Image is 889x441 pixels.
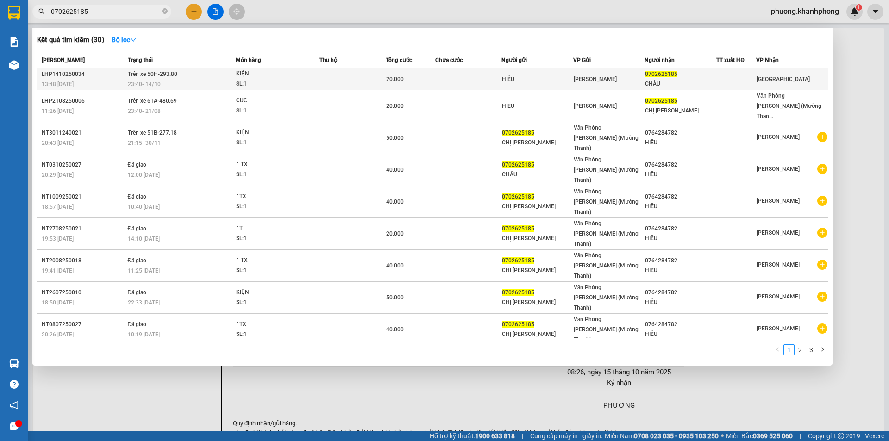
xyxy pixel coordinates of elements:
span: 22:33 [DATE] [128,299,160,306]
div: 0764284782 [645,160,716,170]
div: NT2008250018 [42,256,125,266]
div: SL: 1 [236,79,306,89]
div: 0764284782 [645,288,716,298]
span: 20:29 [DATE] [42,172,74,178]
span: plus-circle [817,132,827,142]
span: VP Gửi [573,57,591,63]
div: 0764284782 [645,224,716,234]
li: Previous Page [772,344,783,355]
span: 0702625185 [502,130,534,136]
span: [PERSON_NAME] [757,325,800,332]
div: SL: 1 [236,138,306,148]
button: Bộ lọcdown [104,32,144,47]
h3: Kết quả tìm kiếm ( 30 ) [37,35,104,45]
div: SL: 1 [236,329,306,340]
div: 0764284782 [645,256,716,266]
a: 2 [795,345,805,355]
button: left [772,344,783,355]
span: 0702625185 [502,161,534,168]
span: [PERSON_NAME] [42,57,85,63]
span: [PERSON_NAME] [757,166,800,172]
span: Đã giao [128,289,147,296]
div: NT0310250027 [42,160,125,170]
span: 40.000 [386,199,404,205]
span: left [775,347,781,352]
span: 12:00 [DATE] [128,172,160,178]
div: HIEU [502,101,573,111]
div: SL: 1 [236,266,306,276]
span: 0702625185 [502,257,534,264]
li: Next Page [817,344,828,355]
li: 2 [795,344,806,355]
li: 1 [783,344,795,355]
span: plus-circle [817,164,827,174]
span: Thu hộ [319,57,337,63]
div: 1T [236,224,306,234]
span: plus-circle [817,196,827,206]
span: Trạng thái [128,57,153,63]
b: [PERSON_NAME] [12,60,52,103]
a: 1 [784,345,794,355]
span: 40.000 [386,167,404,173]
div: NT0807250027 [42,320,125,329]
span: 13:48 [DATE] [42,81,74,87]
span: [PERSON_NAME] [574,76,617,82]
div: HIẾU [645,202,716,211]
span: 50.000 [386,135,404,141]
span: Văn Phòng [PERSON_NAME] (Mường Thanh) [574,284,639,311]
span: [PERSON_NAME] [757,230,800,236]
span: 19:41 [DATE] [42,267,74,274]
span: 23:40 - 14/10 [128,81,161,87]
span: 40.000 [386,326,404,333]
span: 0702625185 [502,193,534,200]
div: CHÂU [502,170,573,180]
span: Đã giao [128,257,147,264]
div: 0764284782 [645,128,716,138]
span: 11:26 [DATE] [42,108,74,114]
div: LHP1410250034 [42,69,125,79]
span: Văn Phòng [PERSON_NAME] (Mường Thanh) [574,188,639,215]
span: 14:10 [DATE] [128,236,160,242]
span: Văn Phòng [PERSON_NAME] (Mường Than... [757,93,821,119]
span: down [130,37,137,43]
li: (c) 2017 [78,44,127,56]
div: 0764284782 [645,320,716,329]
img: logo-vxr [8,6,20,20]
div: CHỊ [PERSON_NAME] [502,329,573,339]
img: warehouse-icon [9,60,19,70]
span: search [38,8,45,15]
span: [PERSON_NAME] [574,103,617,109]
img: logo.jpg [100,12,123,34]
span: [PERSON_NAME] [757,134,800,140]
span: 10:19 [DATE] [128,331,160,338]
span: [PERSON_NAME] [757,293,800,300]
span: Đã giao [128,161,147,168]
div: HIẾU [645,234,716,243]
div: SL: 1 [236,202,306,212]
span: 10:40 [DATE] [128,204,160,210]
div: CHỊ [PERSON_NAME] [502,138,573,148]
span: Đã giao [128,321,147,328]
div: CUC [236,96,306,106]
img: logo.jpg [12,12,58,58]
div: NT2607250010 [42,288,125,298]
div: CHỊ [PERSON_NAME] [502,234,573,243]
span: right [820,347,825,352]
span: Trên xe 61A-480.69 [128,98,177,104]
div: KIỆN [236,287,306,298]
span: 0702625185 [645,98,677,104]
div: 0764284782 [645,192,716,202]
img: warehouse-icon [9,359,19,368]
b: BIÊN NHẬN GỬI HÀNG [60,13,89,73]
span: close-circle [162,7,168,16]
div: HIẾU [645,266,716,275]
span: 20:43 [DATE] [42,140,74,146]
div: CHỊ [PERSON_NAME] [502,266,573,275]
input: Tìm tên, số ĐT hoặc mã đơn [51,6,160,17]
span: 40.000 [386,262,404,269]
span: [GEOGRAPHIC_DATA] [757,76,810,82]
span: 0702625185 [502,225,534,232]
span: plus-circle [817,260,827,270]
div: SL: 1 [236,106,306,116]
span: 21:15 - 30/11 [128,140,161,146]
